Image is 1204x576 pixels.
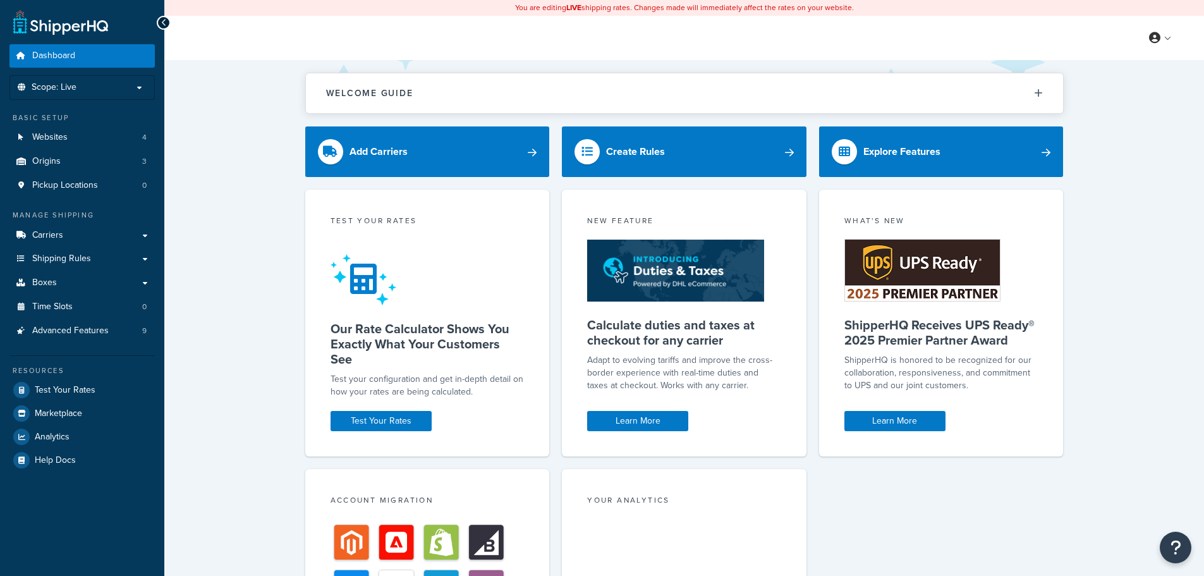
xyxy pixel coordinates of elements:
span: Pickup Locations [32,180,98,191]
span: 3 [142,156,147,167]
span: 4 [142,132,147,143]
span: Help Docs [35,455,76,466]
li: Websites [9,126,155,149]
a: Analytics [9,426,155,448]
a: Test Your Rates [331,411,432,431]
a: Test Your Rates [9,379,155,401]
a: Marketplace [9,402,155,425]
a: Help Docs [9,449,155,472]
div: Add Carriers [350,143,408,161]
li: Pickup Locations [9,174,155,197]
li: Origins [9,150,155,173]
a: Advanced Features9 [9,319,155,343]
div: Explore Features [863,143,940,161]
span: Analytics [35,432,70,443]
li: Time Slots [9,295,155,319]
a: Carriers [9,224,155,247]
b: LIVE [566,2,581,13]
div: Create Rules [606,143,665,161]
span: 0 [142,302,147,312]
p: Adapt to evolving tariffs and improve the cross-border experience with real-time duties and taxes... [587,354,781,392]
div: Resources [9,365,155,376]
a: Boxes [9,271,155,295]
span: Carriers [32,230,63,241]
div: Test your rates [331,215,525,230]
div: Account Migration [331,494,525,509]
span: Websites [32,132,68,143]
h5: Our Rate Calculator Shows You Exactly What Your Customers See [331,321,525,367]
h5: ShipperHQ Receives UPS Ready® 2025 Premier Partner Award [844,317,1038,348]
p: ShipperHQ is honored to be recognized for our collaboration, responsiveness, and commitment to UP... [844,354,1038,392]
span: Time Slots [32,302,73,312]
a: Origins3 [9,150,155,173]
button: Welcome Guide [306,73,1063,113]
h5: Calculate duties and taxes at checkout for any carrier [587,317,781,348]
span: Scope: Live [32,82,76,93]
a: Websites4 [9,126,155,149]
span: Origins [32,156,61,167]
a: Time Slots0 [9,295,155,319]
a: Pickup Locations0 [9,174,155,197]
div: New Feature [587,215,781,230]
button: Open Resource Center [1160,532,1191,563]
a: Dashboard [9,44,155,68]
div: Test your configuration and get in-depth detail on how your rates are being calculated. [331,373,525,398]
a: Explore Features [819,126,1064,177]
span: 0 [142,180,147,191]
a: Create Rules [562,126,806,177]
span: Marketplace [35,408,82,419]
a: Shipping Rules [9,247,155,271]
div: What's New [844,215,1038,230]
span: Advanced Features [32,326,109,336]
span: Shipping Rules [32,254,91,264]
a: Add Carriers [305,126,550,177]
div: Your Analytics [587,494,781,509]
li: Advanced Features [9,319,155,343]
a: Learn More [587,411,688,431]
a: Learn More [844,411,946,431]
div: Manage Shipping [9,210,155,221]
span: Boxes [32,278,57,288]
div: Basic Setup [9,113,155,123]
span: Dashboard [32,51,75,61]
span: 9 [142,326,147,336]
h2: Welcome Guide [326,89,413,98]
span: Test Your Rates [35,385,95,396]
